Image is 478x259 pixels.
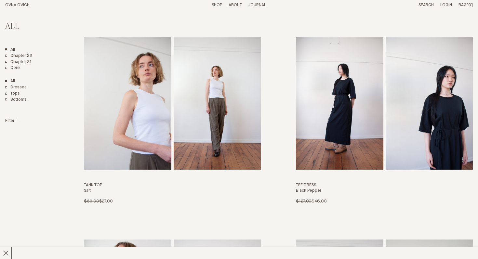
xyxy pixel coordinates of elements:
a: Core [5,65,20,71]
p: $27.00 [84,199,113,204]
img: Tank Top [84,37,171,170]
span: $69.00 [84,199,99,203]
summary: Filter [5,118,19,124]
img: Tee Dress [296,37,383,170]
a: Shop [212,3,222,7]
summary: About [229,3,242,8]
a: All [5,47,15,53]
a: Tank Top [84,37,261,204]
a: Chapter 21 [5,59,32,65]
a: Login [440,3,452,7]
span: Bag [458,3,467,7]
a: Dresses [5,85,27,90]
a: Journal [248,3,266,7]
a: Tops [5,91,20,97]
h4: Salt [84,188,261,194]
span: [0] [467,3,473,7]
a: Search [418,3,434,7]
a: Show All [5,79,15,84]
a: Bottoms [5,97,27,103]
a: Chapter 22 [5,53,32,59]
p: $46.00 [296,199,326,204]
span: $127.00 [296,199,312,203]
h2: All [5,22,59,32]
h3: Tee Dress [296,183,473,188]
a: Tee Dress [296,37,473,204]
h4: Black Pepper [296,188,473,194]
a: Home [5,3,30,7]
h3: Tank Top [84,183,261,188]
